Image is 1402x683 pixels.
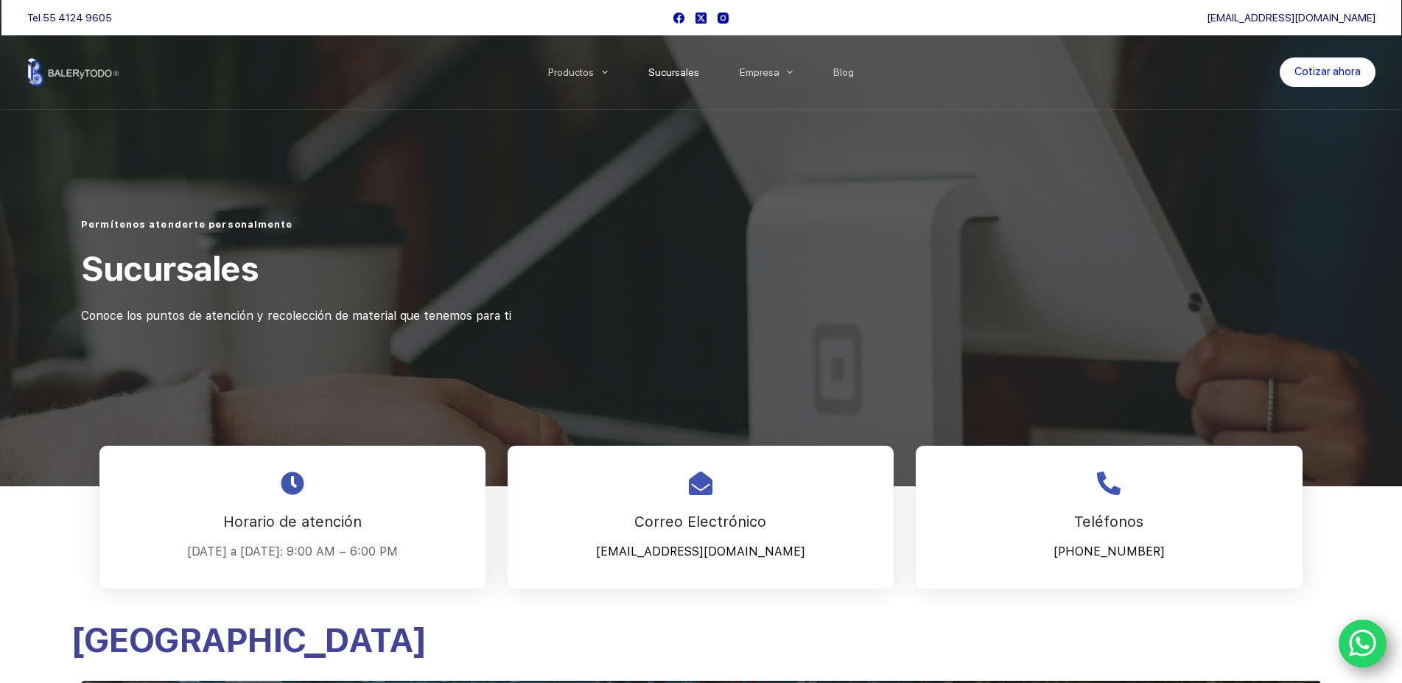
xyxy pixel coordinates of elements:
span: [GEOGRAPHIC_DATA] [70,620,427,660]
span: Conoce los puntos de atención y recolección de material que tenemos para ti [81,309,511,323]
nav: Menu Principal [527,35,875,109]
img: Balerytodo [27,58,119,86]
a: Cotizar ahora [1280,57,1375,87]
a: WhatsApp [1339,620,1387,668]
a: Facebook [673,13,684,24]
p: [PHONE_NUMBER] [934,541,1284,563]
span: Permítenos atenderte personalmente [81,219,292,230]
span: Correo Electrónico [634,513,766,530]
span: [DATE] a [DATE]: 9:00 AM – 6:00 PM [187,544,398,558]
span: Sucursales [81,248,258,289]
a: 55 4124 9605 [43,12,112,24]
p: [EMAIL_ADDRESS][DOMAIN_NAME] [526,541,875,563]
span: Tel. [27,12,112,24]
a: X (Twitter) [695,13,707,24]
a: [EMAIL_ADDRESS][DOMAIN_NAME] [1207,12,1375,24]
span: Horario de atención [223,513,362,530]
span: Teléfonos [1074,513,1143,530]
a: Instagram [718,13,729,24]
